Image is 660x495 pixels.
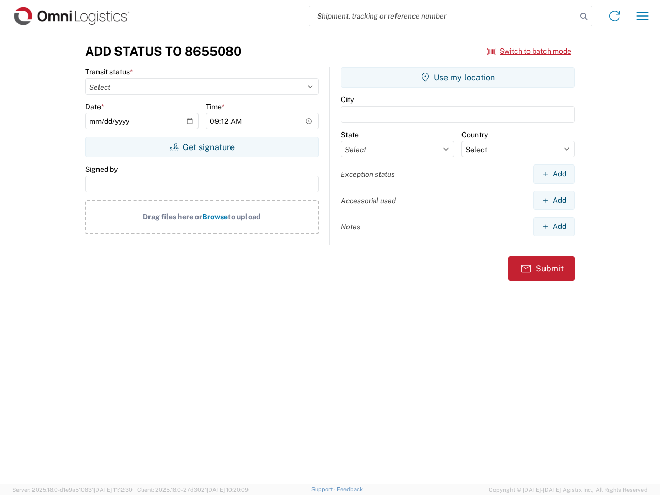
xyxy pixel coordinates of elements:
[341,67,575,88] button: Use my location
[341,170,395,179] label: Exception status
[85,67,133,76] label: Transit status
[12,487,133,493] span: Server: 2025.18.0-d1e9a510831
[207,487,249,493] span: [DATE] 10:20:09
[85,102,104,111] label: Date
[533,217,575,236] button: Add
[461,130,488,139] label: Country
[341,222,360,232] label: Notes
[228,212,261,221] span: to upload
[85,137,319,157] button: Get signature
[341,95,354,104] label: City
[489,485,648,494] span: Copyright © [DATE]-[DATE] Agistix Inc., All Rights Reserved
[508,256,575,281] button: Submit
[533,164,575,184] button: Add
[341,130,359,139] label: State
[206,102,225,111] label: Time
[94,487,133,493] span: [DATE] 11:12:30
[533,191,575,210] button: Add
[202,212,228,221] span: Browse
[311,486,337,492] a: Support
[85,44,241,59] h3: Add Status to 8655080
[143,212,202,221] span: Drag files here or
[137,487,249,493] span: Client: 2025.18.0-27d3021
[85,164,118,174] label: Signed by
[337,486,363,492] a: Feedback
[341,196,396,205] label: Accessorial used
[487,43,571,60] button: Switch to batch mode
[309,6,576,26] input: Shipment, tracking or reference number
